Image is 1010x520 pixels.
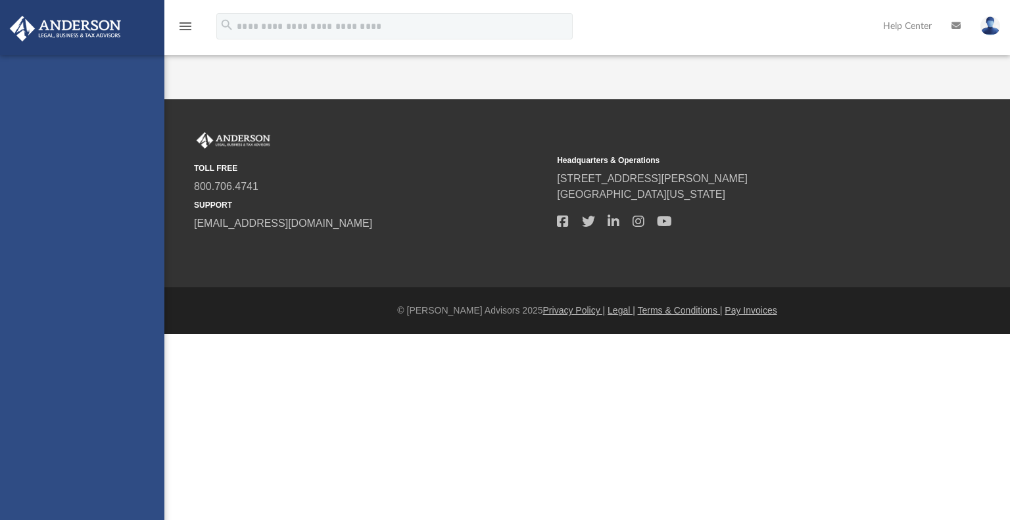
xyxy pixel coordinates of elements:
a: Privacy Policy | [543,305,606,316]
img: User Pic [980,16,1000,35]
a: [GEOGRAPHIC_DATA][US_STATE] [557,189,725,200]
a: [EMAIL_ADDRESS][DOMAIN_NAME] [194,218,372,229]
a: Terms & Conditions | [638,305,723,316]
img: Anderson Advisors Platinum Portal [6,16,125,41]
div: © [PERSON_NAME] Advisors 2025 [164,304,1010,318]
i: search [220,18,234,32]
a: menu [178,25,193,34]
small: TOLL FREE [194,162,548,174]
small: SUPPORT [194,199,548,211]
a: 800.706.4741 [194,181,258,192]
a: [STREET_ADDRESS][PERSON_NAME] [557,173,748,184]
i: menu [178,18,193,34]
small: Headquarters & Operations [557,154,911,166]
a: Pay Invoices [725,305,777,316]
img: Anderson Advisors Platinum Portal [194,132,273,149]
a: Legal | [608,305,635,316]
